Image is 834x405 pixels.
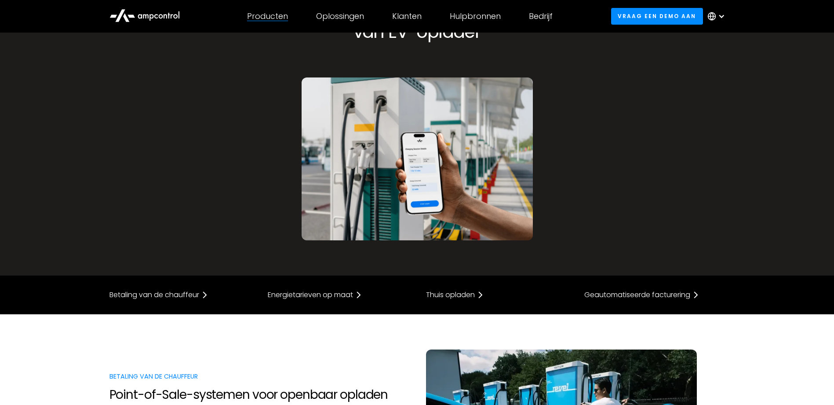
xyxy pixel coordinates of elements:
div: Hulpbronnen [450,11,501,21]
div: Klanten [392,11,422,21]
div: BETALING VAN DE CHAUFFEUR [109,372,408,381]
div: Bedrijf [529,11,553,21]
div: Oplossingen [316,11,364,21]
a: Thuis opladen [426,290,567,300]
a: Betaling van de chauffeur [109,290,250,300]
div: Thuis opladen [426,291,475,298]
div: Betaling van de chauffeur [109,291,199,298]
div: Geautomatiseerde facturering [584,291,690,298]
div: Producten [247,11,288,21]
a: Vraag een demo aan [611,8,703,24]
h2: Point-of-Sale-systemen voor openbaar opladen [109,387,408,402]
div: Energietarieven op maat [268,291,353,298]
a: Energietarieven op maat [268,290,408,300]
a: Geautomatiseerde facturering [584,290,725,300]
img: Driver-app voor betaling van een EV-oplader [302,77,533,240]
